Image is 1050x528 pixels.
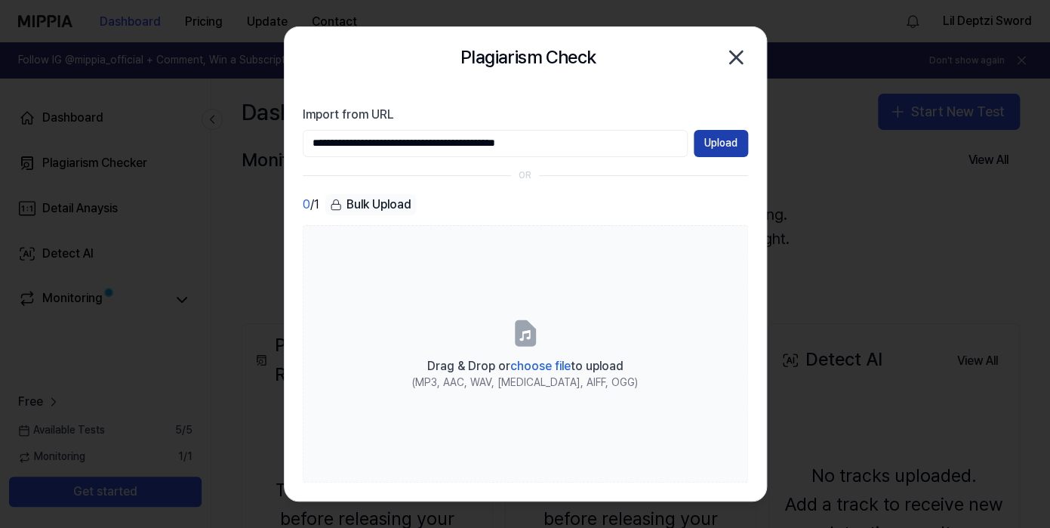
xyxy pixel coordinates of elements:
span: 0 [303,196,310,214]
h2: Plagiarism Check [460,43,596,72]
div: OR [519,169,531,182]
button: Bulk Upload [325,194,416,216]
span: Drag & Drop or to upload [427,359,624,373]
div: / 1 [303,194,319,216]
span: choose file [510,359,571,373]
div: Bulk Upload [325,194,416,215]
button: Upload [694,130,748,157]
div: (MP3, AAC, WAV, [MEDICAL_DATA], AIFF, OGG) [412,375,638,391]
label: Import from URL [303,106,748,124]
